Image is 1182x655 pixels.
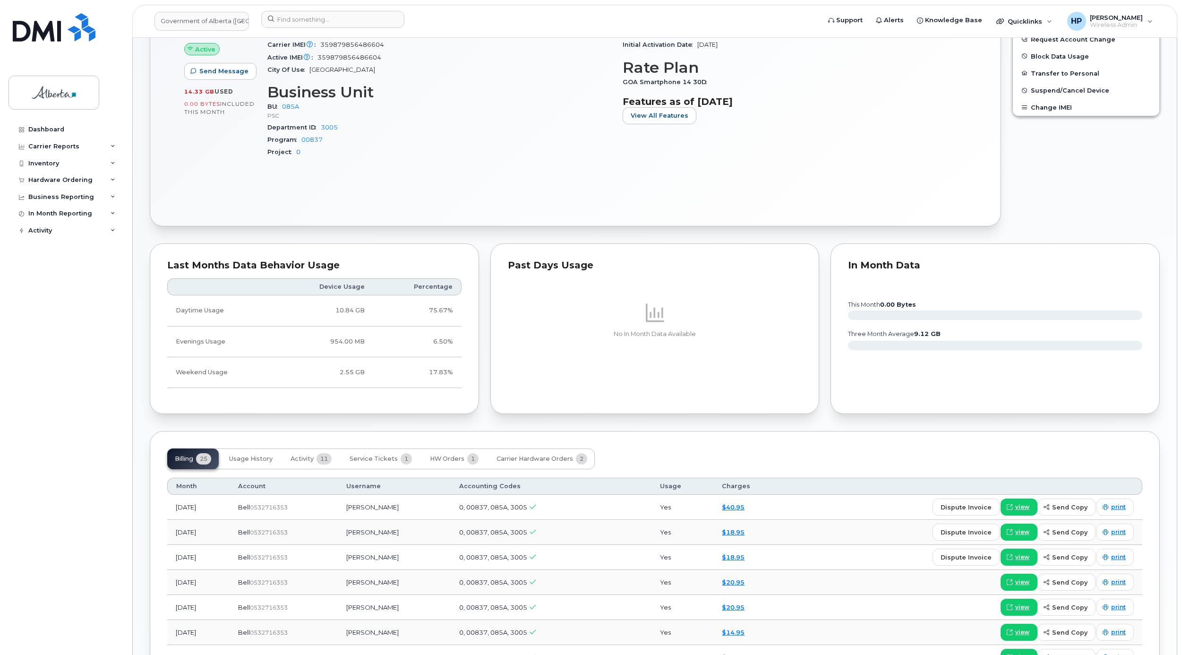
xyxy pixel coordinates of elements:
[651,495,714,520] td: Yes
[1071,16,1082,27] span: HP
[320,41,384,48] span: 359879856486604
[1008,17,1042,25] span: Quicklinks
[459,553,527,561] span: 0, 00837, 085A, 3005
[430,455,464,463] span: HW Orders
[1111,503,1126,511] span: print
[1001,624,1037,641] a: view
[167,520,230,545] td: [DATE]
[459,503,527,511] span: 0, 00837, 085A, 3005
[848,261,1142,270] div: In Month Data
[925,16,982,25] span: Knowledge Base
[722,603,745,611] a: $20.95
[1061,12,1159,31] div: Himanshu Patel
[623,107,696,124] button: View All Features
[836,16,863,25] span: Support
[941,528,992,537] span: dispute invoice
[250,604,288,611] span: 0532716353
[1013,82,1159,99] button: Suspend/Cancel Device
[1037,549,1096,566] button: send copy
[229,455,273,463] span: Usage History
[317,54,381,61] span: 359879856486604
[238,553,250,561] span: Bell
[267,41,320,48] span: Carrier IMEI
[1013,31,1159,48] button: Request Account Change
[508,330,802,338] p: No In Month Data Available
[1096,524,1134,541] a: print
[338,570,451,595] td: [PERSON_NAME]
[296,148,300,155] a: 0
[933,524,1000,541] button: dispute invoice
[291,455,314,463] span: Activity
[451,478,651,495] th: Accounting Codes
[713,478,787,495] th: Charges
[822,11,869,30] a: Support
[167,261,462,270] div: Last Months Data Behavior Usage
[338,620,451,645] td: [PERSON_NAME]
[623,41,697,48] span: Initial Activation Date
[167,295,275,326] td: Daytime Usage
[1052,603,1088,612] span: send copy
[623,96,967,107] h3: Features as of [DATE]
[1015,503,1029,511] span: view
[267,136,301,143] span: Program
[267,84,611,101] h3: Business Unit
[459,578,527,586] span: 0, 00837, 085A, 3005
[651,520,714,545] td: Yes
[250,504,288,511] span: 0532716353
[317,453,332,465] span: 11
[459,528,527,536] span: 0, 00837, 085A, 3005
[1031,87,1109,94] span: Suspend/Cancel Device
[214,88,233,95] span: used
[167,495,230,520] td: [DATE]
[184,63,257,80] button: Send Message
[941,553,992,562] span: dispute invoice
[941,503,992,512] span: dispute invoice
[275,357,373,388] td: 2.55 GB
[1001,524,1037,541] a: view
[1090,14,1143,21] span: [PERSON_NAME]
[167,478,230,495] th: Month
[459,603,527,611] span: 0, 00837, 085A, 3005
[250,579,288,586] span: 0532716353
[154,12,249,31] a: Government of Alberta (GOA)
[1096,549,1134,566] a: print
[1052,578,1088,587] span: send copy
[1037,574,1096,591] button: send copy
[230,478,338,495] th: Account
[167,595,230,620] td: [DATE]
[869,11,910,30] a: Alerts
[722,503,745,511] a: $40.95
[267,124,321,131] span: Department ID
[631,111,688,120] span: View All Features
[1015,553,1029,561] span: view
[338,545,451,570] td: [PERSON_NAME]
[1111,578,1126,586] span: print
[1111,628,1126,637] span: print
[309,66,375,73] span: [GEOGRAPHIC_DATA]
[508,261,802,270] div: Past Days Usage
[250,529,288,536] span: 0532716353
[1015,528,1029,536] span: view
[373,357,462,388] td: 17.83%
[167,357,275,388] td: Weekend Usage
[373,327,462,357] td: 6.50%
[1015,628,1029,637] span: view
[1037,499,1096,516] button: send copy
[1013,48,1159,65] button: Block Data Usage
[338,595,451,620] td: [PERSON_NAME]
[1090,21,1143,29] span: Wireless Admin
[275,327,373,357] td: 954.00 MB
[267,66,309,73] span: City Of Use
[238,629,250,636] span: Bell
[722,553,745,561] a: $18.95
[267,112,611,120] p: PSC
[373,295,462,326] td: 75.67%
[275,278,373,295] th: Device Usage
[350,455,398,463] span: Service Tickets
[623,59,967,76] h3: Rate Plan
[651,595,714,620] td: Yes
[651,620,714,645] td: Yes
[238,603,250,611] span: Bell
[321,124,338,131] a: 3005
[238,528,250,536] span: Bell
